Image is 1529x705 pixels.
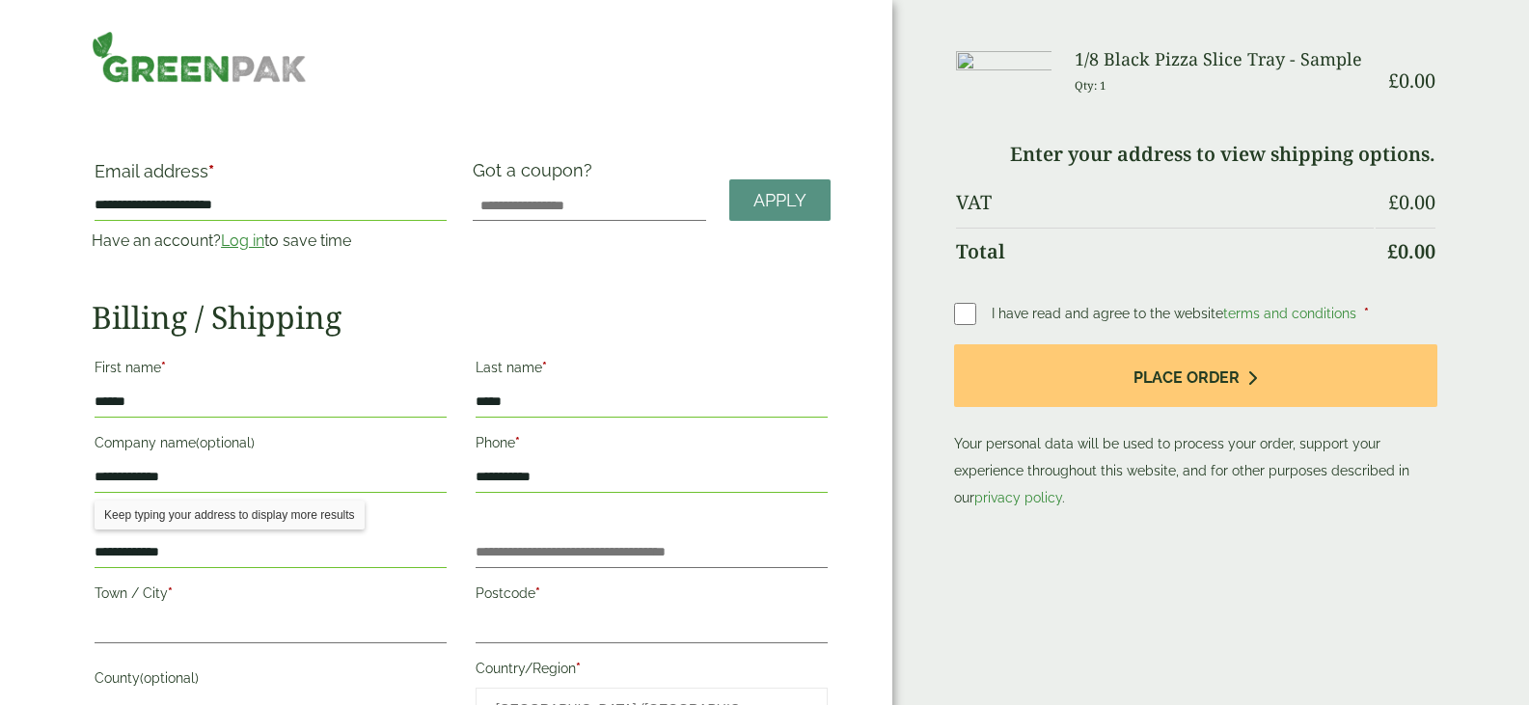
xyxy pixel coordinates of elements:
abbr: required [576,661,581,676]
a: privacy policy [974,490,1062,505]
th: VAT [956,179,1374,226]
a: Log in [221,231,264,250]
span: £ [1388,189,1399,215]
abbr: required [515,435,520,450]
span: (optional) [140,670,199,686]
bdi: 0.00 [1387,238,1435,264]
h2: Billing / Shipping [92,299,830,336]
span: £ [1388,68,1399,94]
label: Email address [95,163,447,190]
abbr: required [161,360,166,375]
abbr: required [168,585,173,601]
span: £ [1387,238,1398,264]
label: Got a coupon? [473,160,600,190]
td: Enter your address to view shipping options. [956,131,1435,177]
abbr: required [208,161,214,181]
a: terms and conditions [1223,306,1356,321]
label: Company name [95,429,447,462]
th: Total [956,228,1374,275]
p: Your personal data will be used to process your order, support your experience throughout this we... [954,344,1437,511]
abbr: required [542,360,547,375]
span: I have read and agree to the website [992,306,1360,321]
label: Last name [476,354,828,387]
label: Phone [476,429,828,462]
label: County [95,664,447,697]
span: (optional) [196,435,255,450]
abbr: required [535,585,540,601]
img: GreenPak Supplies [92,31,306,83]
a: Apply [729,179,831,221]
small: Qty: 1 [1075,78,1106,93]
span: Apply [753,190,806,211]
h3: 1/8 Black Pizza Slice Tray - Sample [1075,49,1374,70]
p: Have an account? to save time [92,230,450,253]
label: Postcode [476,580,828,612]
button: Place order [954,344,1437,407]
label: First name [95,354,447,387]
abbr: required [1364,306,1369,321]
bdi: 0.00 [1388,189,1435,215]
div: Keep typing your address to display more results [95,501,364,529]
label: Town / City [95,580,447,612]
label: Country/Region [476,655,828,688]
bdi: 0.00 [1388,68,1435,94]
